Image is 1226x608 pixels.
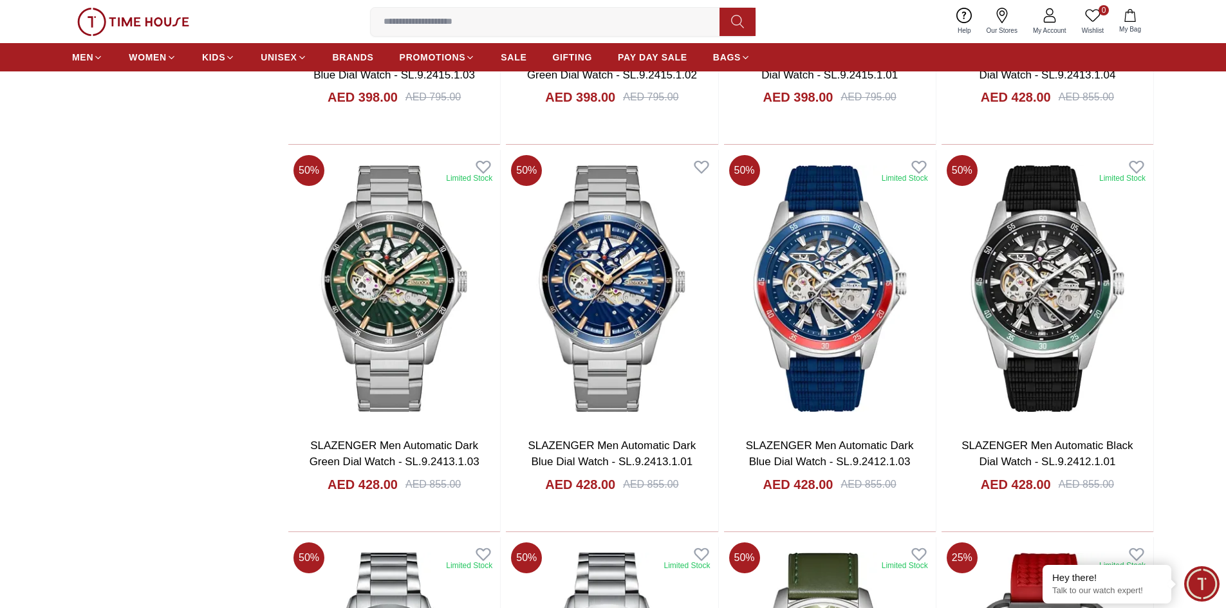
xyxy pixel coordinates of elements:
div: AED 855.00 [1059,477,1114,492]
h4: AED 398.00 [328,88,398,106]
a: KIDS [202,46,235,69]
span: 50 % [729,155,760,186]
span: Help [952,26,976,35]
a: BAGS [713,46,750,69]
span: PROMOTIONS [400,51,466,64]
a: 0Wishlist [1074,5,1111,38]
h4: AED 428.00 [545,475,615,493]
img: ... [77,8,189,36]
div: AED 855.00 [623,477,678,492]
a: Our Stores [979,5,1025,38]
div: Limited Stock [1099,560,1146,571]
span: BRANDS [333,51,374,64]
span: 0 [1099,5,1109,15]
div: Limited Stock [1099,173,1146,183]
a: WOMEN [129,46,176,69]
a: SALE [501,46,526,69]
a: SLAZENGER Men Automatic Silver Dial Watch - SL.9.2413.1.04 [961,52,1133,81]
span: UNISEX [261,51,297,64]
img: SLAZENGER Men Automatic Dark Blue Dial Watch - SL.9.2412.1.03 [724,150,936,427]
div: Limited Stock [882,560,928,571]
div: Limited Stock [446,173,492,183]
a: Help [950,5,979,38]
a: SLAZENGER Men Automatic Black Dial Watch - SL.9.2412.1.01 [961,439,1133,468]
span: BAGS [713,51,741,64]
img: SLAZENGER Men Automatic Dark Green Dial Watch - SL.9.2413.1.03 [288,150,500,427]
h4: AED 428.00 [328,475,398,493]
h4: AED 428.00 [763,475,833,493]
a: SLAZENGER Men Automatic Black Dial Watch - SL.9.2415.1.01 [744,52,915,81]
div: AED 855.00 [1059,89,1114,105]
div: AED 795.00 [405,89,461,105]
div: Limited Stock [882,173,928,183]
span: WOMEN [129,51,167,64]
div: Hey there! [1052,571,1162,584]
span: SALE [501,51,526,64]
a: SLAZENGER Men Automatic Dark Blue Dial Watch - SL.9.2415.1.03 [310,52,478,81]
span: 50 % [947,155,978,186]
span: 50 % [729,542,760,573]
div: AED 795.00 [841,89,896,105]
div: Chat Widget [1184,566,1220,602]
div: Limited Stock [446,560,492,571]
div: AED 795.00 [623,89,678,105]
a: BRANDS [333,46,374,69]
a: UNISEX [261,46,306,69]
span: My Account [1028,26,1072,35]
p: Talk to our watch expert! [1052,585,1162,596]
span: Wishlist [1077,26,1109,35]
a: SLAZENGER Men Automatic Dark Blue Dial Watch - SL.9.2412.1.03 [746,439,914,468]
a: MEN [72,46,103,69]
a: PAY DAY SALE [618,46,687,69]
a: SLAZENGER Men Automatic Dark Green Dial Watch - SL.9.2413.1.03 [310,439,479,468]
span: KIDS [202,51,225,64]
span: 50 % [511,155,542,186]
h4: AED 428.00 [981,475,1051,493]
a: PROMOTIONS [400,46,476,69]
span: 50 % [293,542,324,573]
button: My Bag [1111,6,1149,37]
span: My Bag [1114,24,1146,34]
h4: AED 398.00 [763,88,833,106]
div: AED 855.00 [405,477,461,492]
div: AED 855.00 [841,477,896,492]
h4: AED 398.00 [545,88,615,106]
span: Our Stores [981,26,1023,35]
span: 50 % [293,155,324,186]
span: MEN [72,51,93,64]
span: 25 % [947,542,978,573]
span: PAY DAY SALE [618,51,687,64]
a: SLAZENGER Men Automatic Dark Blue Dial Watch - SL.9.2413.1.01 [528,439,696,468]
a: SLAZENGER Men Automatic Dark Green Dial Watch - SL.9.2415.1.02 [527,52,697,81]
div: Limited Stock [664,560,710,571]
span: 50 % [511,542,542,573]
span: GIFTING [552,51,592,64]
a: GIFTING [552,46,592,69]
img: SLAZENGER Men Automatic Dark Blue Dial Watch - SL.9.2413.1.01 [506,150,718,427]
img: SLAZENGER Men Automatic Black Dial Watch - SL.9.2412.1.01 [942,150,1153,427]
h4: AED 428.00 [981,88,1051,106]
